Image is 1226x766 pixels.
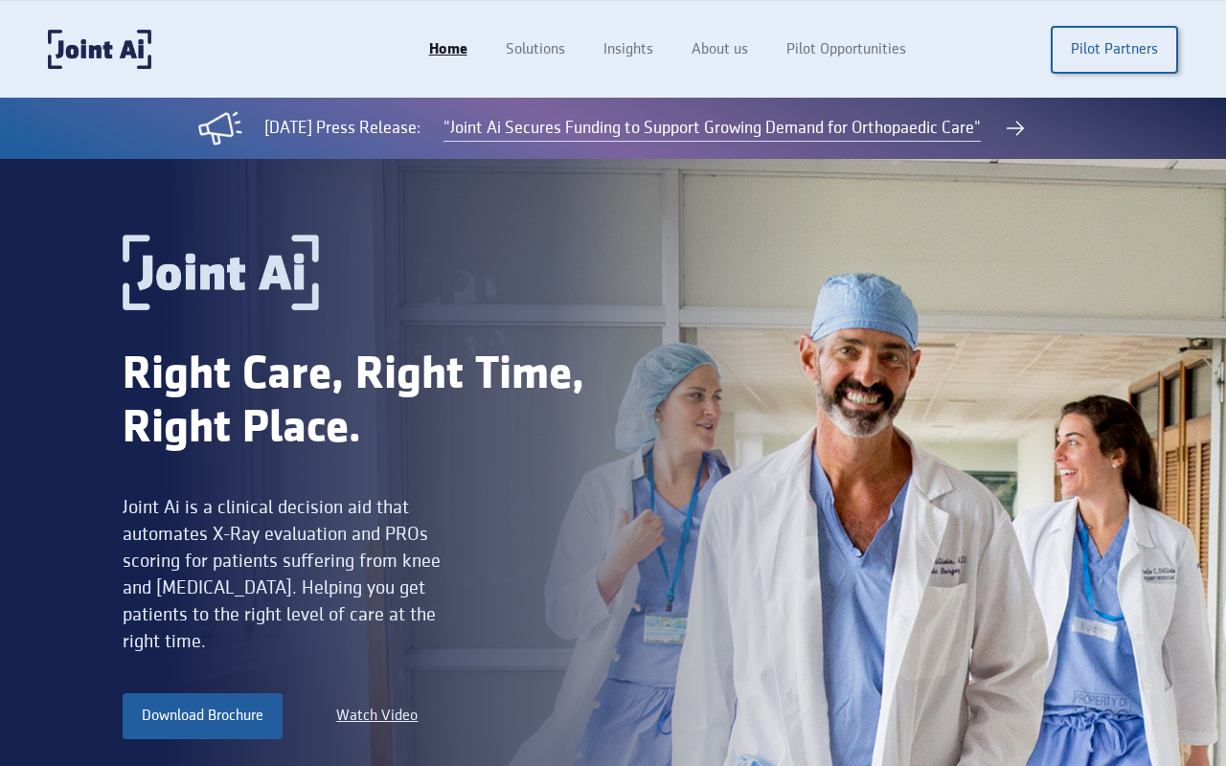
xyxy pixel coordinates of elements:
[123,693,283,739] a: Download Brochure
[584,32,672,68] a: Insights
[1051,26,1178,74] a: Pilot Partners
[672,32,767,68] a: About us
[123,494,465,655] div: Joint Ai is a clinical decision aid that automates X-Ray evaluation and PROs scoring for patients...
[123,349,613,456] div: Right Care, Right Time, Right Place.
[767,32,925,68] a: Pilot Opportunities
[410,32,487,68] a: Home
[443,116,981,142] a: "Joint Ai Secures Funding to Support Growing Demand for Orthopaedic Care"
[336,705,418,728] a: Watch Video
[264,116,420,141] div: [DATE] Press Release:
[487,32,584,68] a: Solutions
[48,30,151,69] a: home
